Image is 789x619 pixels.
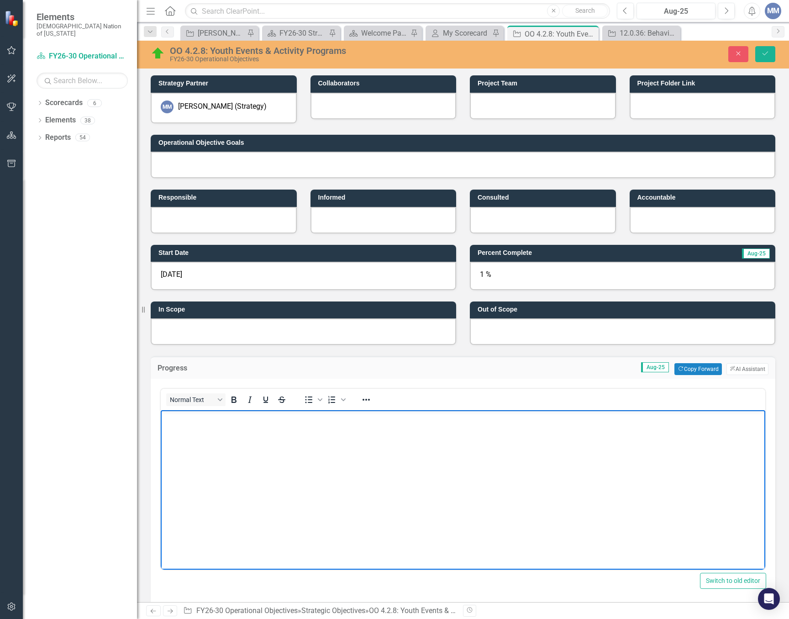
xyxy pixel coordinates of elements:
a: My Scorecard [428,27,490,39]
h3: Consulted [478,194,611,201]
h3: Out of Scope [478,306,771,313]
h3: Operational Objective Goals [158,139,771,146]
a: Elements [45,115,76,126]
div: 1 % [470,262,775,290]
button: Block Normal Text [166,393,226,406]
div: OO 4.2.8: Youth Events & Activity Programs [369,606,508,615]
span: Aug-25 [742,249,770,259]
span: Normal Text [170,396,215,403]
h3: Start Date [158,249,452,256]
a: 12.0.36: Behavioral Health Scheduling and Utilization [605,27,678,39]
h3: Project Team [478,80,611,87]
a: Welcome Page [346,27,408,39]
div: [PERSON_NAME] (Strategy) [178,101,267,112]
button: Italic [242,393,258,406]
a: FY26-30 Operational Objectives [37,51,128,62]
img: ClearPoint Strategy [5,11,21,26]
button: Strikethrough [274,393,289,406]
div: OO 4.2.8: Youth Events & Activity Programs [525,28,596,40]
span: Search [575,7,595,14]
a: [PERSON_NAME] SO's [183,27,245,39]
h3: Collaborators [318,80,452,87]
div: Aug-25 [640,6,712,17]
span: Aug-25 [641,362,669,372]
div: Bullet list [301,393,324,406]
a: FY26-30 Strategic Plan [264,27,326,39]
div: FY26-30 Operational Objectives [170,56,499,63]
div: Welcome Page [361,27,408,39]
div: 38 [80,116,95,124]
iframe: Rich Text Area [161,410,765,570]
button: Copy Forward [674,363,721,375]
button: MM [765,3,781,19]
h3: Responsible [158,194,292,201]
div: FY26-30 Strategic Plan [279,27,326,39]
input: Search Below... [37,73,128,89]
button: Reveal or hide additional toolbar items [358,393,374,406]
h3: Percent Complete [478,249,669,256]
button: Bold [226,393,242,406]
h3: Accountable [637,194,771,201]
div: » » [183,606,456,616]
h3: Project Folder Link [637,80,771,87]
h3: Strategy Partner [158,80,292,87]
span: Elements [37,11,128,22]
a: Strategic Objectives [301,606,365,615]
span: [DATE] [161,270,182,279]
button: AI Assistant [726,363,768,375]
div: My Scorecard [443,27,490,39]
button: Aug-25 [636,3,715,19]
div: 12.0.36: Behavioral Health Scheduling and Utilization [620,27,678,39]
h3: In Scope [158,306,452,313]
div: 6 [87,99,102,107]
a: FY26-30 Operational Objectives [196,606,298,615]
input: Search ClearPoint... [185,3,610,19]
div: 54 [75,134,90,142]
a: Reports [45,132,71,143]
button: Underline [258,393,274,406]
div: Numbered list [324,393,347,406]
div: [PERSON_NAME] SO's [198,27,245,39]
h3: Informed [318,194,452,201]
a: Scorecards [45,98,83,108]
small: [DEMOGRAPHIC_DATA] Nation of [US_STATE] [37,22,128,37]
img: On Target [151,46,165,61]
div: MM [161,101,174,113]
div: Open Intercom Messenger [758,588,780,610]
button: Search [562,5,608,17]
h3: Progress [158,364,273,372]
button: Switch to old editor [700,573,766,589]
div: OO 4.2.8: Youth Events & Activity Programs [170,46,499,56]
